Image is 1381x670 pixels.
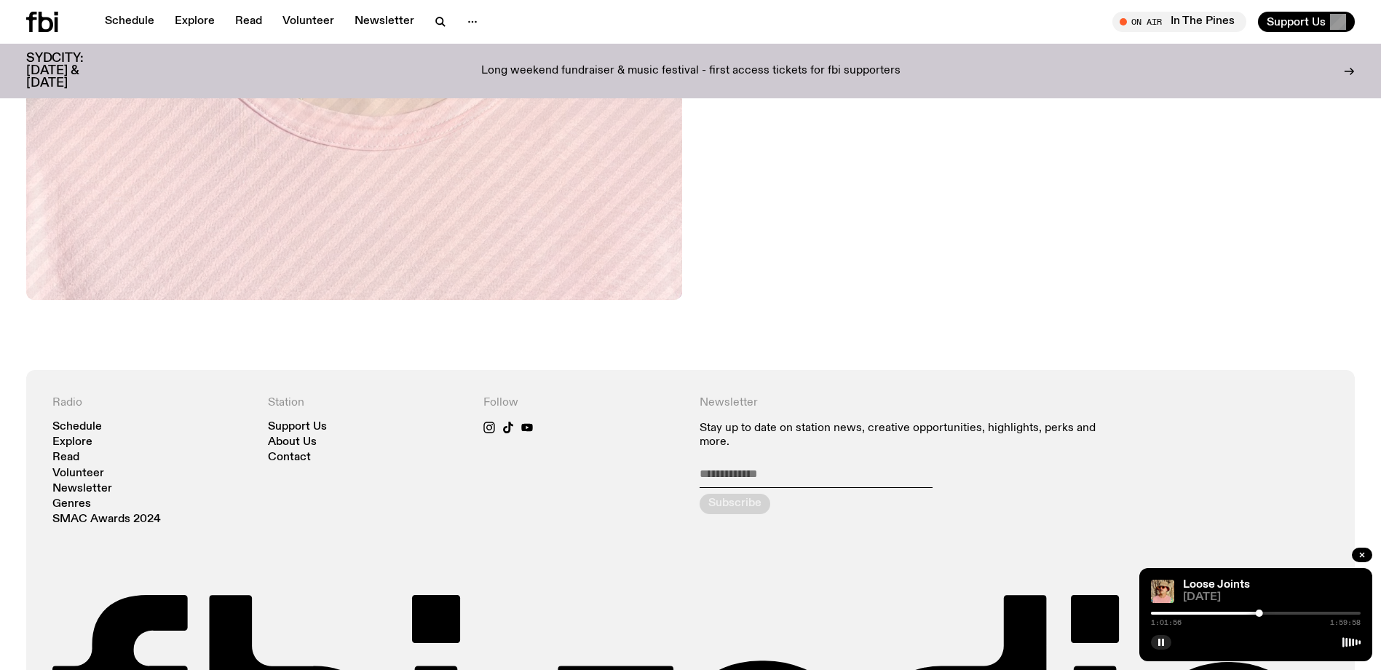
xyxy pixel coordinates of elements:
a: Contact [268,452,311,463]
a: Loose Joints [1183,579,1250,591]
a: Support Us [268,422,327,433]
h4: Radio [52,396,250,410]
a: Newsletter [52,484,112,494]
a: Genres [52,499,91,510]
a: Volunteer [52,468,104,479]
a: Read [52,452,79,463]
span: 1:59:58 [1330,619,1361,626]
a: Schedule [52,422,102,433]
a: Explore [166,12,223,32]
p: Stay up to date on station news, creative opportunities, highlights, perks and more. [700,422,1113,449]
h4: Newsletter [700,396,1113,410]
span: 1:01:56 [1151,619,1182,626]
a: SMAC Awards 2024 [52,514,161,525]
a: About Us [268,437,317,448]
button: Subscribe [700,494,770,514]
span: [DATE] [1183,592,1361,603]
a: Volunteer [274,12,343,32]
p: Long weekend fundraiser & music festival - first access tickets for fbi supporters [481,65,901,78]
a: Schedule [96,12,163,32]
a: Explore [52,437,92,448]
a: Newsletter [346,12,423,32]
img: Tyson stands in front of a paperbark tree wearing orange sunglasses, a suede bucket hat and a pin... [1151,580,1174,603]
button: On AirIn The Pines [1112,12,1246,32]
h4: Station [268,396,466,410]
span: Support Us [1267,15,1326,28]
h3: SYDCITY: [DATE] & [DATE] [26,52,119,90]
h4: Follow [483,396,681,410]
button: Support Us [1258,12,1355,32]
a: Read [226,12,271,32]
